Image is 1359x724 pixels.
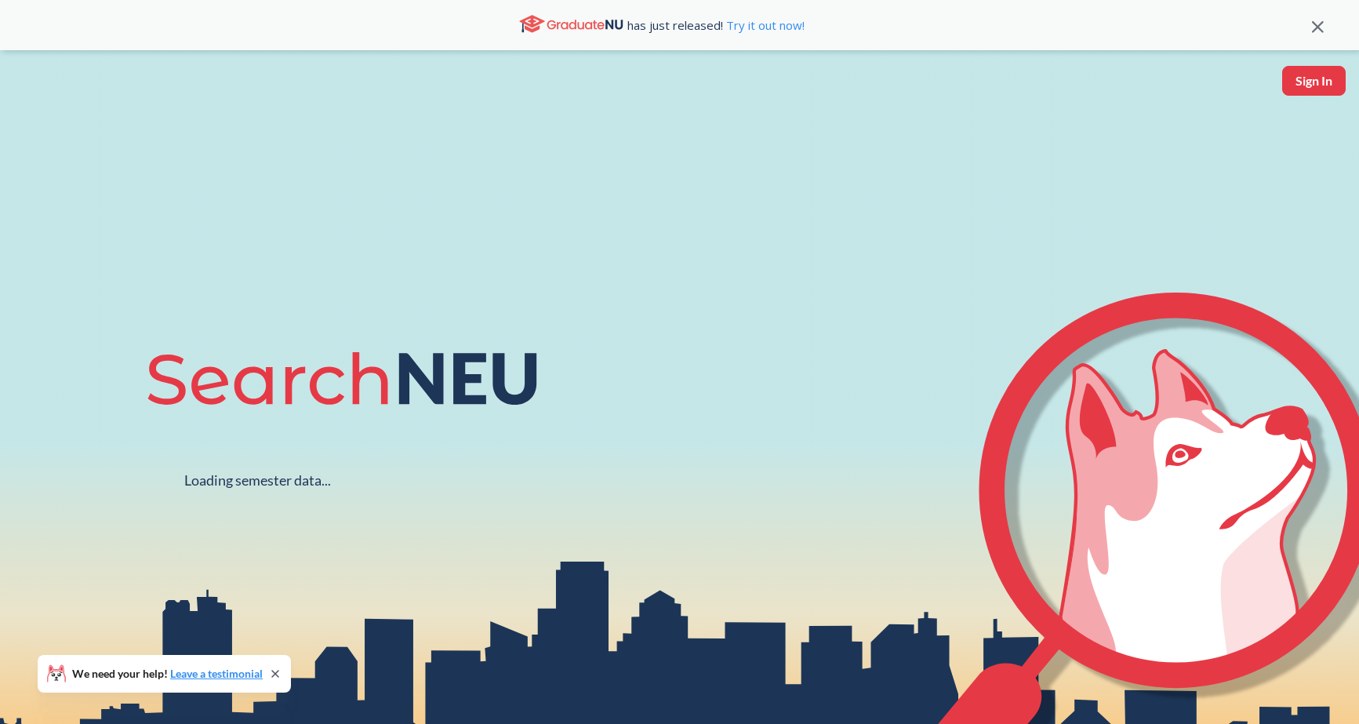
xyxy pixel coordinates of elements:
span: has just released! [627,16,805,34]
div: Loading semester data... [184,471,331,489]
span: We need your help! [72,668,263,679]
a: Try it out now! [723,17,805,33]
img: sandbox logo [16,66,53,114]
button: Sign In [1282,66,1346,96]
a: Leave a testimonial [170,667,263,680]
a: sandbox logo [16,66,53,118]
